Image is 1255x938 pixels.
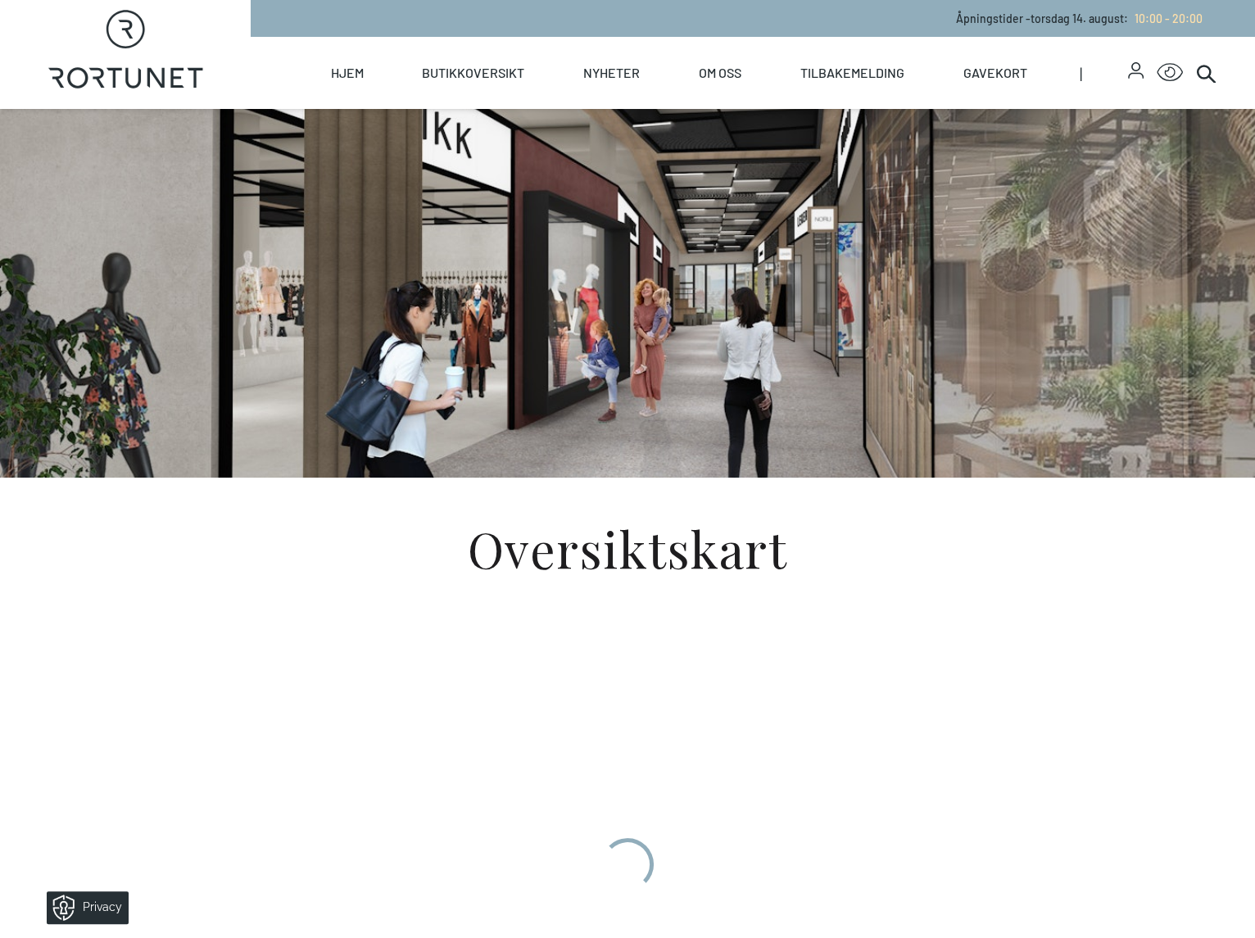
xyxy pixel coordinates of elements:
[103,523,1152,573] h1: Oversiktskart
[330,37,363,109] a: Hjem
[1157,60,1183,86] button: Open Accessibility Menu
[422,37,524,109] a: Butikkoversikt
[1128,11,1203,25] a: 10:00 - 20:00
[1080,37,1128,109] span: |
[699,37,741,109] a: Om oss
[963,37,1027,109] a: Gavekort
[16,886,150,930] iframe: Manage Preferences
[583,37,640,109] a: Nyheter
[956,10,1203,27] p: Åpningstider - torsdag 14. august :
[800,37,904,109] a: Tilbakemelding
[1135,11,1203,25] span: 10:00 - 20:00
